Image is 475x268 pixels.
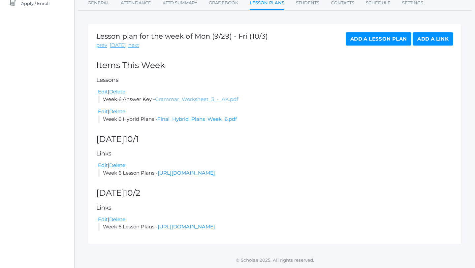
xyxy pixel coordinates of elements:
[109,88,125,95] a: Delete
[124,188,140,198] span: 10/2
[124,134,139,144] span: 10/1
[96,77,453,83] h5: Lessons
[98,223,453,231] li: Week 6 Lesson Plans -
[98,162,453,169] div: |
[98,108,453,116] div: |
[96,151,453,157] h5: Links
[158,223,215,230] a: [URL][DOMAIN_NAME]
[413,32,453,46] a: Add a Link
[96,32,268,40] h1: Lesson plan for the week of Mon (9/29) - Fri (10/3)
[75,257,475,263] p: © Scholae 2025. All rights reserved.
[98,96,453,103] li: Week 6 Answer Key -
[155,96,238,102] a: Grammar_Worksheet_3_-_AK.pdf
[96,61,453,70] h2: Items This Week
[96,42,107,49] a: prev
[96,135,453,144] h2: [DATE]
[157,116,237,122] a: Final_Hybrid_Plans_Week_6.pdf
[109,108,125,115] a: Delete
[98,108,108,115] a: Edit
[96,188,453,198] h2: [DATE]
[98,88,108,95] a: Edit
[98,162,108,168] a: Edit
[128,42,139,49] a: next
[110,42,126,49] a: [DATE]
[98,216,108,222] a: Edit
[346,32,411,46] a: Add a Lesson Plan
[158,170,215,176] a: [URL][DOMAIN_NAME]
[109,162,125,168] a: Delete
[96,205,453,211] h5: Links
[98,88,453,96] div: |
[98,116,453,123] li: Week 6 Hybrid Plans -
[98,216,453,223] div: |
[109,216,125,222] a: Delete
[98,169,453,177] li: Week 6 Lesson Plans -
